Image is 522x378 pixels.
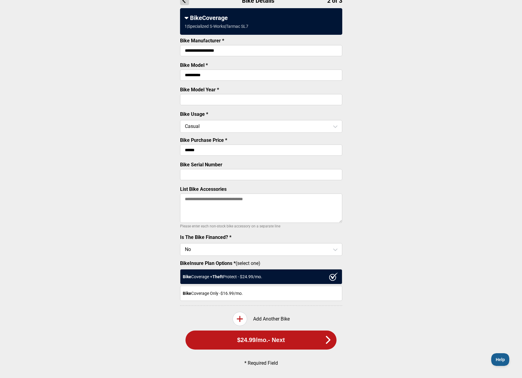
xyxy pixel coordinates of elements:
label: Bike Usage * [180,111,208,117]
label: Is The Bike Financed? * [180,234,231,240]
div: Coverage Only - $16.99 /mo. [180,286,342,301]
label: List Bike Accessories [180,186,227,192]
strong: BikeInsure Plan Options * [180,260,236,266]
label: Bike Model Year * [180,87,219,93]
img: ux1sgP1Haf775SAghJI38DyDlYP+32lKFAAAAAElFTkSuQmCC [329,272,338,281]
div: BikeCoverage [185,14,338,21]
strong: Bike [183,291,191,296]
strong: Bike [183,274,191,279]
label: (select one) [180,260,342,266]
p: Please enter each non-stock bike accessory on a separate line [180,223,342,230]
label: Bike Manufacturer * [180,38,224,44]
div: Add Another Bike [180,312,342,326]
button: $24.99/mo.- Next [185,331,337,350]
iframe: Toggle Customer Support [491,353,510,366]
label: Bike Purchase Price * [180,137,227,143]
label: Bike Model * [180,62,208,68]
label: Bike Serial Number [180,162,222,168]
span: /mo. [256,337,268,344]
strong: Theft [212,274,223,279]
p: * Required Field [190,360,332,366]
div: Coverage + Protect - $ 24.99 /mo. [180,269,342,284]
div: 1 | Specialized S-Works | Tarmac SL7 [185,24,248,29]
